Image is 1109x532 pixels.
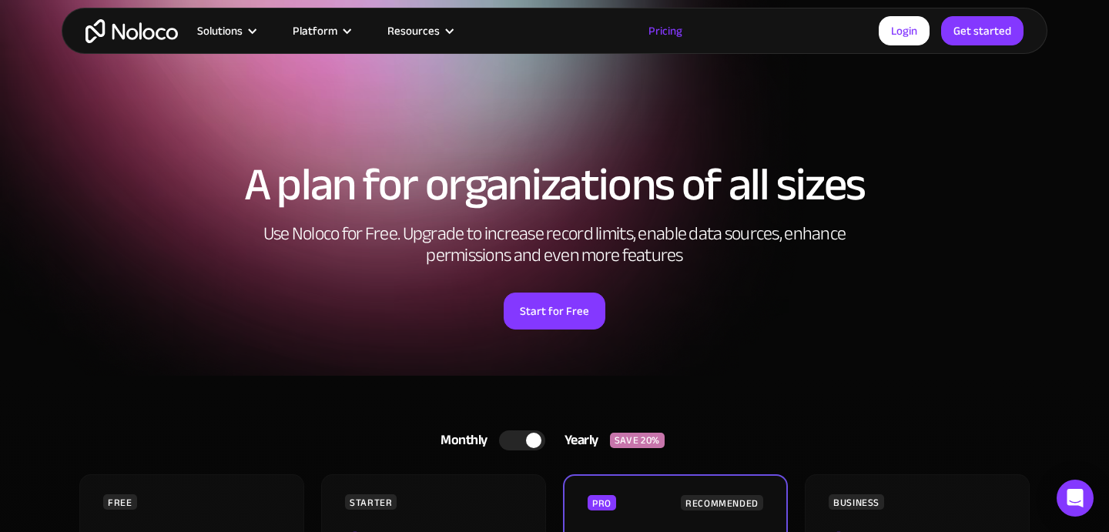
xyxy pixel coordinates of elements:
[197,21,243,41] div: Solutions
[941,16,1024,45] a: Get started
[829,494,884,510] div: BUSINESS
[273,21,368,41] div: Platform
[345,494,397,510] div: STARTER
[879,16,930,45] a: Login
[77,162,1032,208] h1: A plan for organizations of all sizes
[1057,480,1094,517] div: Open Intercom Messenger
[504,293,605,330] a: Start for Free
[610,433,665,448] div: SAVE 20%
[368,21,471,41] div: Resources
[85,19,178,43] a: home
[178,21,273,41] div: Solutions
[545,429,610,452] div: Yearly
[421,429,499,452] div: Monthly
[588,495,616,510] div: PRO
[246,223,863,266] h2: Use Noloco for Free. Upgrade to increase record limits, enable data sources, enhance permissions ...
[629,21,702,41] a: Pricing
[681,495,763,510] div: RECOMMENDED
[103,494,137,510] div: FREE
[387,21,440,41] div: Resources
[293,21,337,41] div: Platform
